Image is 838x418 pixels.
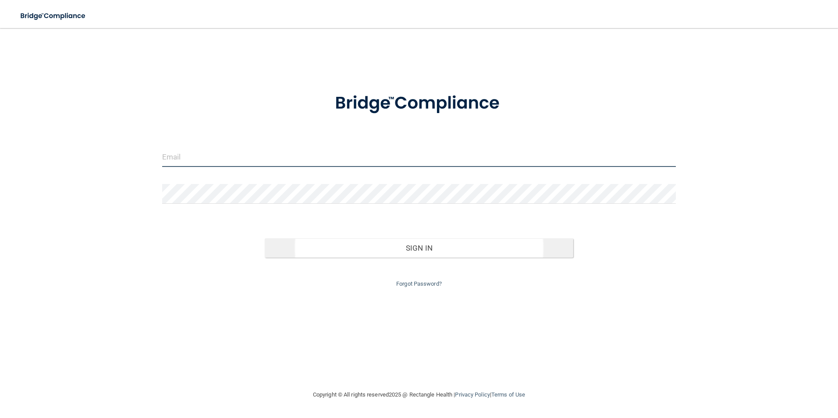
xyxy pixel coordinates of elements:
[317,81,521,126] img: bridge_compliance_login_screen.278c3ca4.svg
[13,7,94,25] img: bridge_compliance_login_screen.278c3ca4.svg
[491,391,525,398] a: Terms of Use
[455,391,490,398] a: Privacy Policy
[162,147,676,167] input: Email
[396,280,442,287] a: Forgot Password?
[265,238,573,258] button: Sign In
[259,381,579,409] div: Copyright © All rights reserved 2025 @ Rectangle Health | |
[686,356,827,391] iframe: Drift Widget Chat Controller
